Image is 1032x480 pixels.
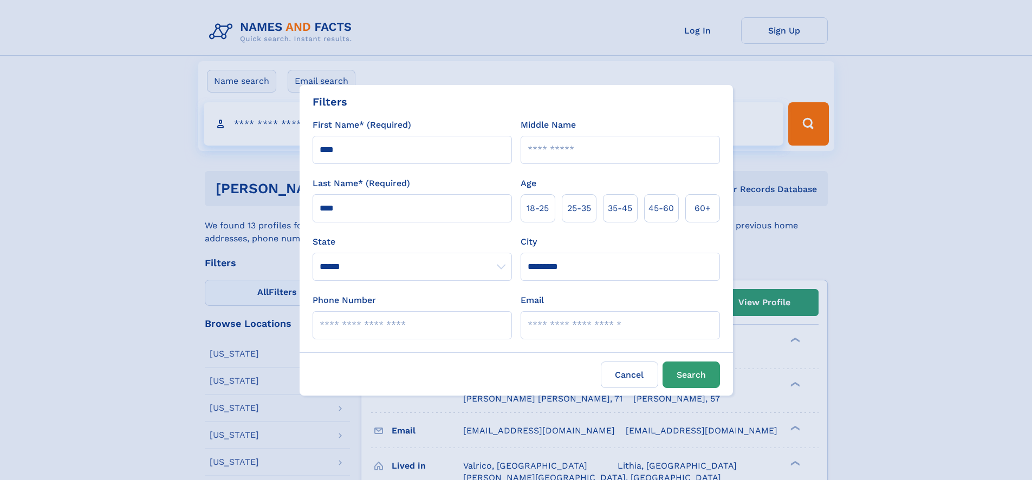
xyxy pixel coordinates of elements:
label: City [521,235,537,248]
span: 18‑25 [527,202,549,215]
label: Age [521,177,536,190]
button: Search [663,361,720,388]
label: Cancel [601,361,658,388]
label: Middle Name [521,119,576,131]
label: Email [521,294,544,307]
div: Filters [313,94,347,110]
span: 45‑60 [648,202,674,215]
label: Last Name* (Required) [313,177,410,190]
label: First Name* (Required) [313,119,411,131]
span: 60+ [695,202,711,215]
label: State [313,235,512,248]
span: 25‑35 [567,202,591,215]
span: 35‑45 [608,202,632,215]
label: Phone Number [313,294,376,307]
